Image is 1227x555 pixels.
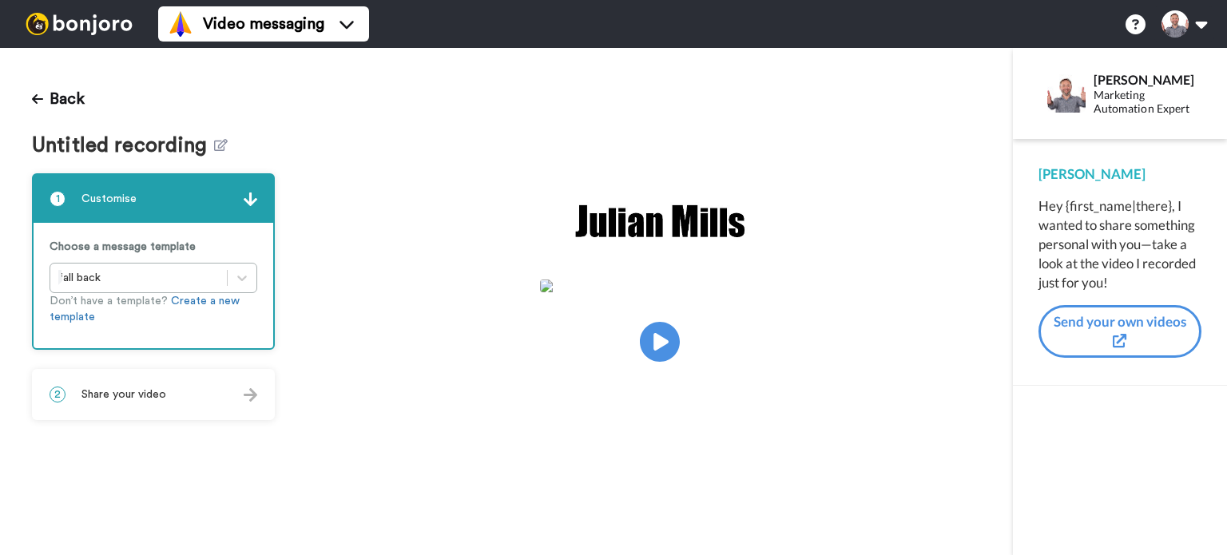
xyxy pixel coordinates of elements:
[1038,196,1201,292] div: Hey {first_name|there}, I wanted to share something personal with you—take a look at the video I ...
[32,80,85,118] button: Back
[1094,89,1201,116] div: Marketing Automation Expert
[1038,165,1201,184] div: [PERSON_NAME]
[540,279,780,292] img: d3d276a0-792e-4ff4-9472-722d06cc7e07.jpg
[244,192,257,206] img: arrow.svg
[50,387,66,402] span: 2
[50,191,66,207] span: 1
[81,191,137,207] span: Customise
[50,295,240,323] a: Create a new template
[19,13,139,35] img: bj-logo-header-white.svg
[203,13,324,35] span: Video messaging
[1038,305,1201,359] button: Send your own videos
[572,195,748,248] img: f8494b91-53e0-4db8-ac0e-ddbef9ae8874
[50,239,257,255] p: Choose a message template
[168,11,193,37] img: vm-color.svg
[244,388,257,402] img: arrow.svg
[1094,72,1201,87] div: [PERSON_NAME]
[81,387,166,402] span: Share your video
[32,134,214,157] span: Untitled recording
[32,369,275,420] div: 2Share your video
[50,293,257,325] p: Don’t have a template?
[1047,74,1086,113] img: Profile Image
